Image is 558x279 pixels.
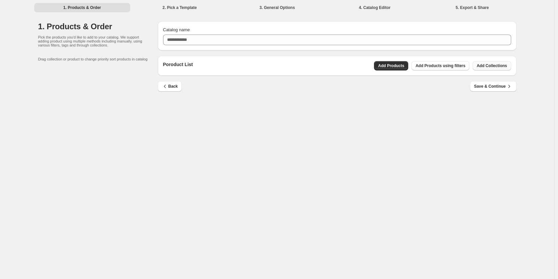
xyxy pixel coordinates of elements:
button: Add Collections [473,61,511,70]
span: Back [162,83,178,90]
button: Add Products using filters [412,61,469,70]
p: Drag collection or product to change priority sort products in catalog [38,57,158,61]
span: Add Collections [477,63,507,68]
button: Add Products [374,61,408,70]
button: Back [158,81,182,92]
span: Save & Continue [474,83,512,90]
span: Add Products [378,63,404,68]
p: Pick the products you'd like to add to your catalog. We support adding product using multiple met... [38,35,144,47]
p: Poroduct List [163,61,193,70]
button: Save & Continue [470,81,516,92]
span: Add Products using filters [416,63,465,68]
span: Catalog name [163,27,190,32]
h1: 1. Products & Order [38,21,158,32]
